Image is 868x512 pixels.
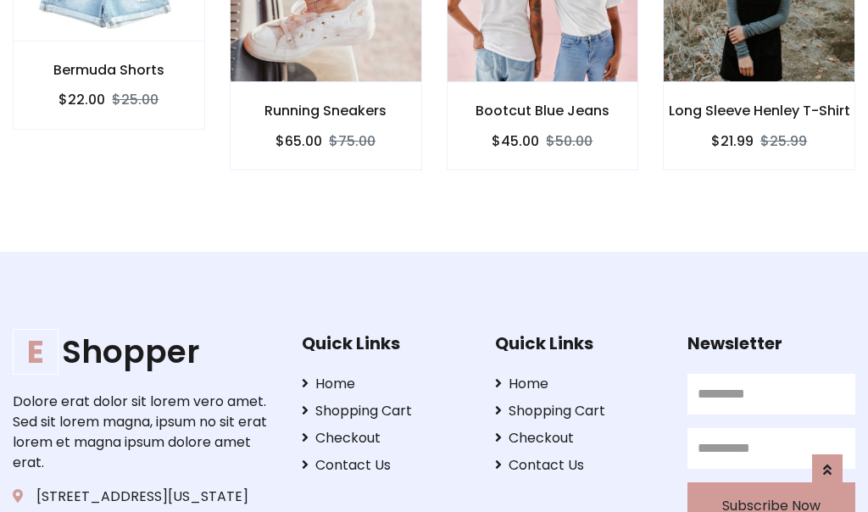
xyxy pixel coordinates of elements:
del: $25.99 [760,131,807,151]
h6: $22.00 [58,92,105,108]
p: Dolore erat dolor sit lorem vero amet. Sed sit lorem magna, ipsum no sit erat lorem et magna ipsu... [13,392,275,473]
p: [STREET_ADDRESS][US_STATE] [13,487,275,507]
a: Shopping Cart [302,401,470,421]
h6: Bootcut Blue Jeans [448,103,638,119]
a: EShopper [13,333,275,371]
a: Shopping Cart [495,401,663,421]
h6: $21.99 [711,133,754,149]
del: $50.00 [546,131,593,151]
a: Contact Us [495,455,663,476]
del: $75.00 [329,131,376,151]
h5: Newsletter [687,333,855,353]
a: Home [495,374,663,394]
h5: Quick Links [302,333,470,353]
h6: $65.00 [275,133,322,149]
a: Home [302,374,470,394]
span: E [13,329,58,375]
a: Contact Us [302,455,470,476]
h5: Quick Links [495,333,663,353]
h6: $45.00 [492,133,539,149]
del: $25.00 [112,90,159,109]
a: Checkout [302,428,470,448]
h6: Long Sleeve Henley T-Shirt [664,103,854,119]
a: Checkout [495,428,663,448]
h6: Bermuda Shorts [14,62,204,78]
h1: Shopper [13,333,275,371]
h6: Running Sneakers [231,103,421,119]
